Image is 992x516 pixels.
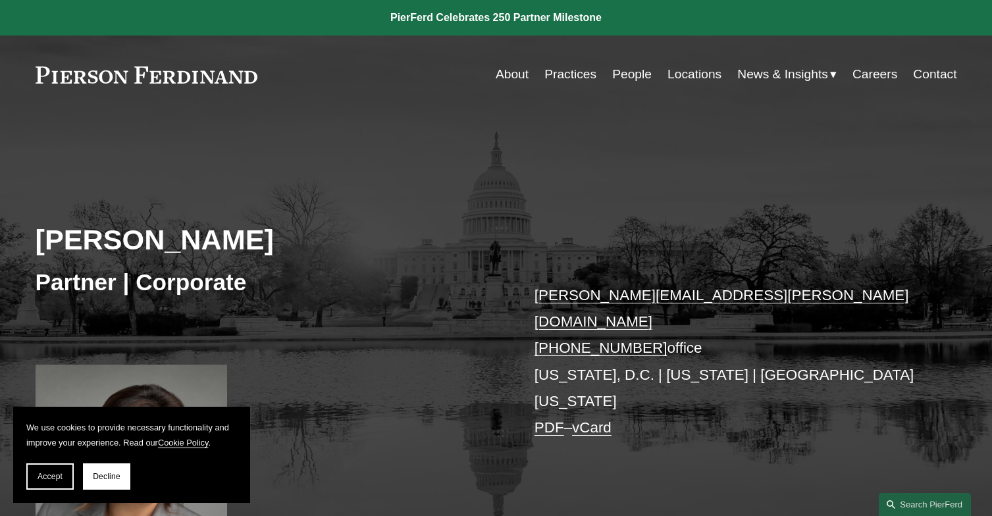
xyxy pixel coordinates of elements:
[38,472,63,481] span: Accept
[83,463,130,490] button: Decline
[544,62,596,87] a: Practices
[535,340,667,356] a: [PHONE_NUMBER]
[612,62,652,87] a: People
[36,268,496,297] h3: Partner | Corporate
[26,420,237,450] p: We use cookies to provide necessary functionality and improve your experience. Read our .
[737,62,837,87] a: folder dropdown
[496,62,529,87] a: About
[737,63,828,86] span: News & Insights
[913,62,956,87] a: Contact
[535,419,564,436] a: PDF
[879,493,971,516] a: Search this site
[852,62,897,87] a: Careers
[26,463,74,490] button: Accept
[667,62,721,87] a: Locations
[535,282,918,442] p: office [US_STATE], D.C. | [US_STATE] | [GEOGRAPHIC_DATA][US_STATE] –
[572,419,612,436] a: vCard
[93,472,120,481] span: Decline
[36,222,496,257] h2: [PERSON_NAME]
[535,287,909,330] a: [PERSON_NAME][EMAIL_ADDRESS][PERSON_NAME][DOMAIN_NAME]
[158,438,209,448] a: Cookie Policy
[13,407,250,503] section: Cookie banner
